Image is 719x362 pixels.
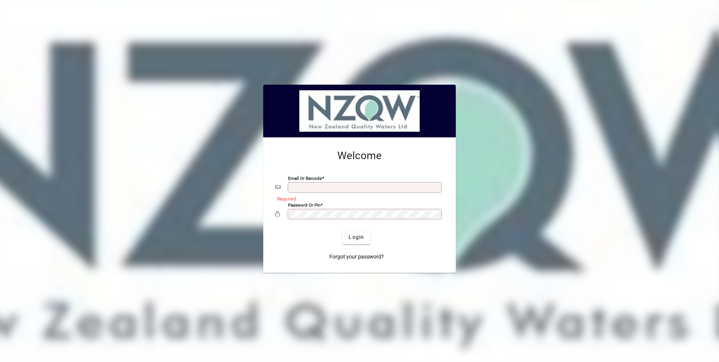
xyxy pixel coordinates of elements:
[349,233,364,241] span: Login
[329,253,384,261] span: Forgot your password?
[275,149,444,162] h2: Welcome
[343,231,370,244] button: Login
[288,202,320,207] mat-label: Password or Pin
[277,195,438,202] mat-error: Required
[288,175,322,181] mat-label: Email or Barcode
[326,250,387,264] a: Forgot your password?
